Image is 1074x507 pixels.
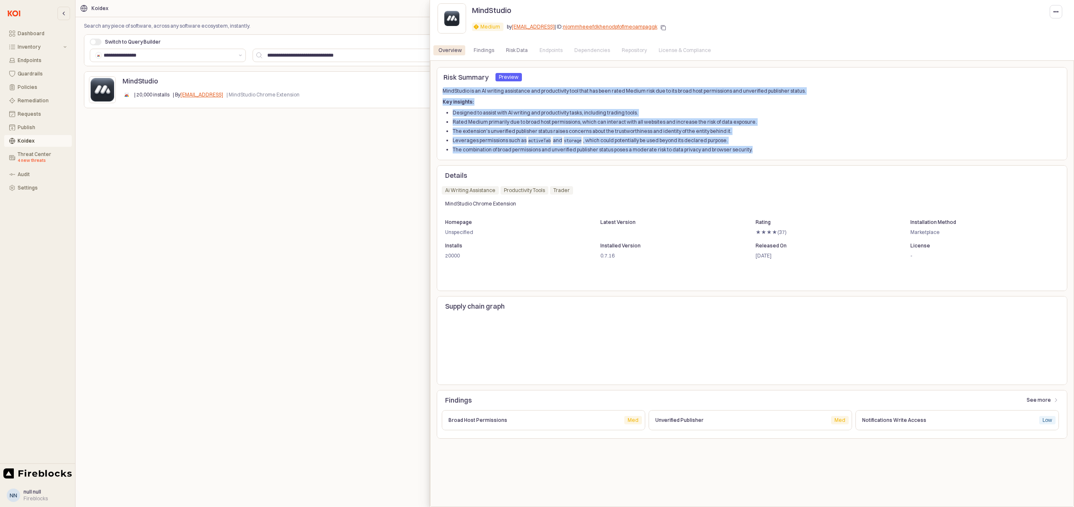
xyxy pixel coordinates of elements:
p: Findings [445,395,956,405]
p: See more [1027,397,1051,403]
p: Released On [756,242,889,250]
div: Med [628,416,639,424]
div: Overview [433,45,467,55]
p: Rating [756,218,889,226]
div: License & Compliance [654,45,716,55]
div: Trader [553,186,570,195]
strong: Key insights: [443,99,474,105]
div: Ai Writing Assistance [445,186,495,195]
p: - [910,252,1044,260]
p: 20000 [445,252,579,260]
li: Rated Medium primarily due to broad host permissions, which can interact with all websites and in... [453,118,1061,126]
div: Risk Data [501,45,533,55]
p: Marketplace [910,229,1044,236]
li: Leverages permissions such as and , which could potentially be used beyond its declared purpose. [453,137,1061,144]
li: The extension's unverified publisher status raises concerns about the trustworthiness and identit... [453,127,1061,135]
div: Repository [622,45,647,55]
p: Installed Version [600,242,734,250]
div: Overview [438,45,462,55]
code: activeTab [527,137,553,144]
p: ★★★★(37) [756,229,889,236]
p: Installation Method [910,218,1044,226]
div: Endpoints [540,45,563,55]
code: storage [562,137,584,144]
p: Details [445,170,1059,180]
button: See more [1023,393,1062,407]
div: Medium [480,23,500,31]
div: Low [1043,416,1052,424]
div: Endpoints [534,45,568,55]
p: Supply chain graph [445,301,1059,311]
div: Med [834,416,845,424]
p: MindStudio [472,5,511,16]
div: License & Compliance [659,45,711,55]
li: The combination of broad permissions and unverified publisher status poses a moderate risk to dat... [453,146,1061,153]
p: MindStudio is an AI writing assistance and productivity tool that has been rated Medium risk due ... [443,87,1061,95]
p: Latest Version [600,218,734,226]
div: Preview [499,73,519,81]
p: Broad Host Permissions [448,416,618,424]
div: Findings [474,45,494,55]
div: Risk Data [506,45,528,55]
p: License [910,242,1044,250]
p: Homepage [445,218,579,226]
li: Designed to assist with AI writing and productivity tasks, including trading tools. [453,109,1061,117]
p: Unverified Publisher [655,416,824,424]
div: Findings [469,45,499,55]
div: Dependencies [574,45,610,55]
div: Dependencies [569,45,615,55]
div: Repository [617,45,652,55]
div: Productivity Tools [504,186,545,195]
a: njommheeefdkhenodpfoflmeoampaggk [563,23,657,30]
p: 0.7.16 [600,252,734,260]
p: [DATE] [756,252,889,260]
p: Risk Summary [443,72,489,82]
p: Installs [445,242,579,250]
p: by | ID: [507,23,657,31]
iframe: SupplyChainGraph [445,318,1059,378]
p: Notifications Write Access [862,416,1032,424]
p: MindStudio Chrome Extension [445,200,1007,208]
a: [EMAIL_ADDRESS] [512,23,555,30]
p: Unspecified [445,229,579,236]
